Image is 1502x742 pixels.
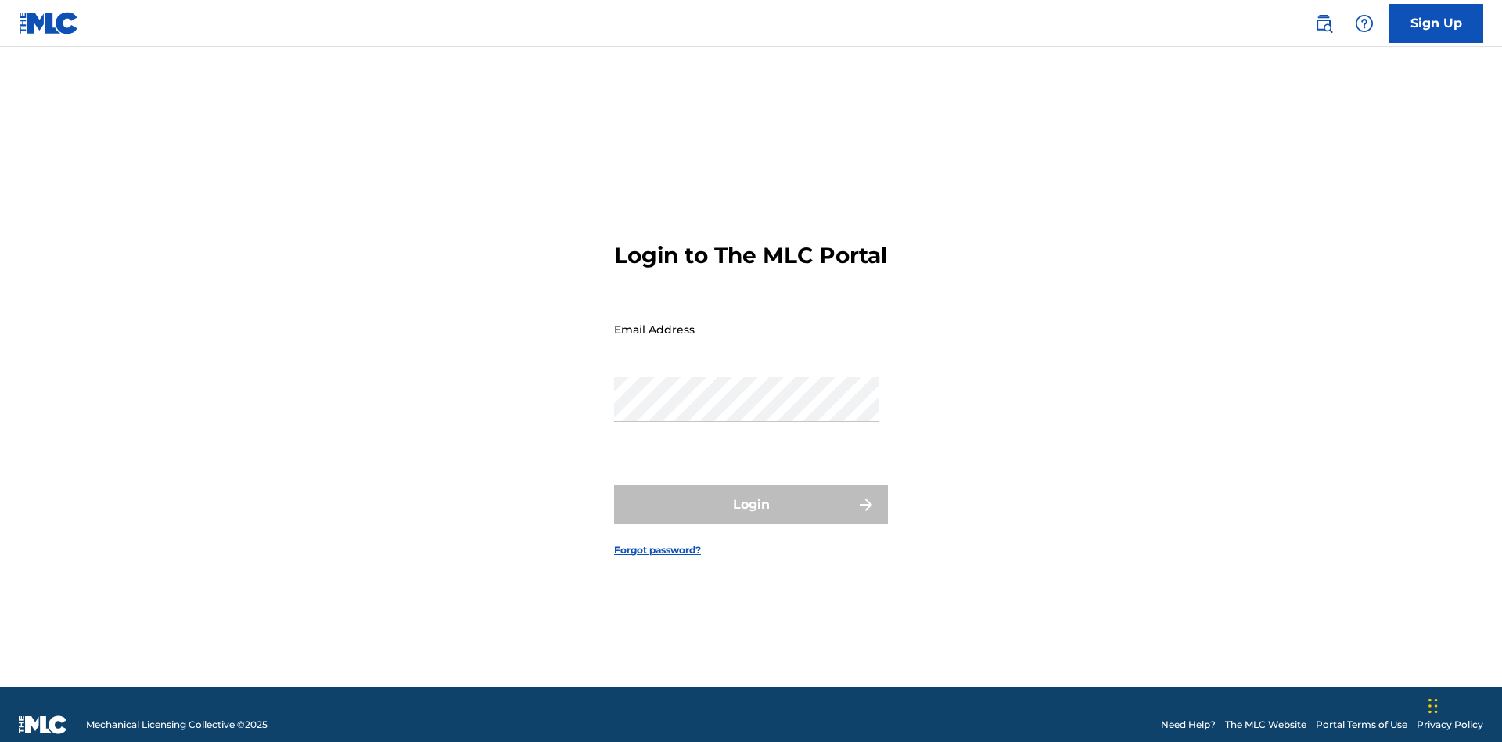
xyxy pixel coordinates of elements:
span: Mechanical Licensing Collective © 2025 [86,718,268,732]
a: Sign Up [1389,4,1483,43]
a: Public Search [1308,8,1339,39]
img: search [1314,14,1333,33]
img: MLC Logo [19,12,79,34]
a: The MLC Website [1225,718,1306,732]
iframe: Chat Widget [1424,667,1502,742]
a: Forgot password? [614,543,701,557]
div: Help [1349,8,1380,39]
a: Privacy Policy [1417,718,1483,732]
div: Drag [1428,683,1438,729]
a: Need Help? [1161,718,1216,732]
h3: Login to The MLC Portal [614,242,887,269]
img: logo [19,715,67,734]
a: Portal Terms of Use [1316,718,1407,732]
img: help [1355,14,1374,33]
